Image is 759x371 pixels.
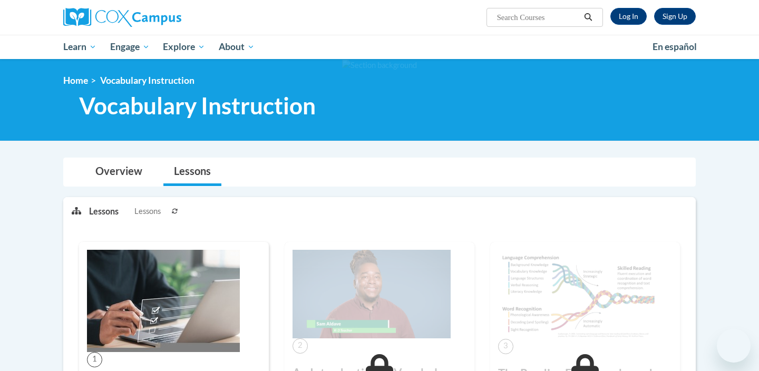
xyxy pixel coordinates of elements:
[89,206,119,217] p: Lessons
[610,8,647,25] a: Log In
[293,338,308,354] span: 2
[496,11,580,24] input: Search Courses
[63,75,88,86] a: Home
[498,339,513,354] span: 3
[110,41,150,53] span: Engage
[653,41,697,52] span: En español
[134,206,161,217] span: Lessons
[342,60,417,71] img: Section background
[212,35,261,59] a: About
[56,35,103,59] a: Learn
[63,8,264,27] a: Cox Campus
[163,158,221,186] a: Lessons
[100,75,194,86] span: Vocabulary Instruction
[646,36,704,58] a: En español
[63,41,96,53] span: Learn
[63,8,181,27] img: Cox Campus
[103,35,157,59] a: Engage
[156,35,212,59] a: Explore
[498,250,656,339] img: Course Image
[79,92,316,120] span: Vocabulary Instruction
[293,250,451,338] img: Course Image
[47,35,712,59] div: Main menu
[87,352,102,367] span: 1
[85,158,153,186] a: Overview
[717,329,751,363] iframe: Button to launch messaging window
[219,41,255,53] span: About
[580,11,596,24] button: Search
[654,8,696,25] a: Register
[87,250,240,352] img: Course Image
[163,41,205,53] span: Explore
